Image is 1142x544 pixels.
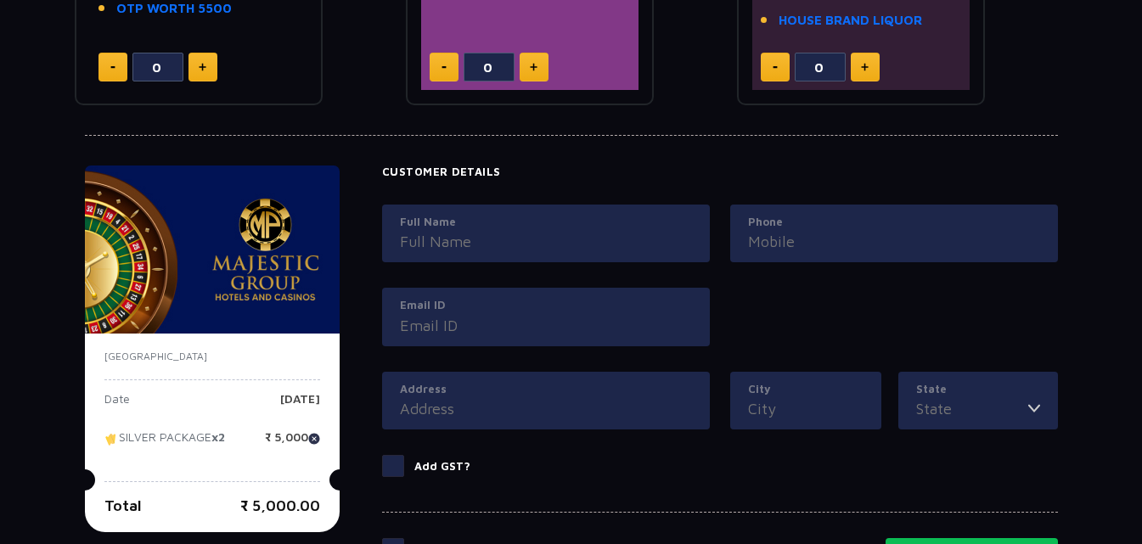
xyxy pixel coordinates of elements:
[916,397,1028,420] input: State
[748,397,864,420] input: City
[400,297,692,314] label: Email ID
[280,393,320,418] p: [DATE]
[104,431,225,457] p: SILVER PACKAGE
[530,63,537,71] img: plus
[85,165,340,334] img: majesticPride-banner
[400,381,692,398] label: Address
[400,314,692,337] input: Email ID
[773,66,778,69] img: minus
[240,494,320,517] p: ₹ 5,000.00
[414,458,470,475] p: Add GST?
[400,397,692,420] input: Address
[265,431,320,457] p: ₹ 5,000
[748,214,1040,231] label: Phone
[110,66,115,69] img: minus
[400,230,692,253] input: Full Name
[104,349,320,364] p: [GEOGRAPHIC_DATA]
[211,430,225,445] strong: x2
[400,214,692,231] label: Full Name
[1028,397,1040,420] img: toggler icon
[104,494,142,517] p: Total
[748,381,864,398] label: City
[199,63,206,71] img: plus
[861,63,869,71] img: plus
[916,381,1040,398] label: State
[104,393,130,418] p: Date
[382,165,1058,179] h4: Customer Details
[779,11,922,31] a: HOUSE BRAND LIQUOR
[748,230,1040,253] input: Mobile
[104,431,119,446] img: tikcet
[442,66,447,69] img: minus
